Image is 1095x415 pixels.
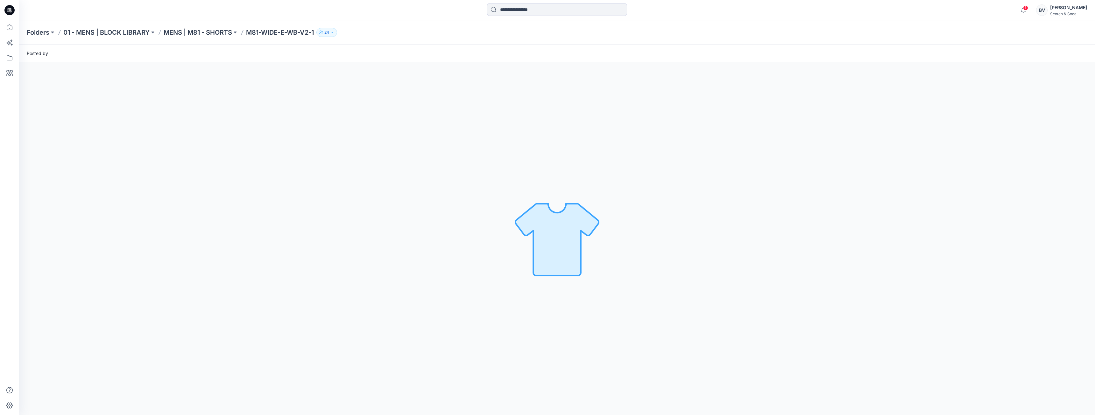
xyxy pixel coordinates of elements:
[1050,4,1087,11] div: [PERSON_NAME]
[63,28,150,37] a: 01 - MENS | BLOCK LIBRARY
[164,28,232,37] a: MENS | M81 - SHORTS
[316,28,337,37] button: 24
[512,194,602,283] img: No Outline
[27,50,48,57] span: Posted by
[1023,5,1028,10] span: 1
[27,28,49,37] a: Folders
[246,28,314,37] p: M81-WIDE-E-WB-V2-1
[324,29,329,36] p: 24
[1036,4,1048,16] div: BV
[1050,11,1087,16] div: Scotch & Soda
